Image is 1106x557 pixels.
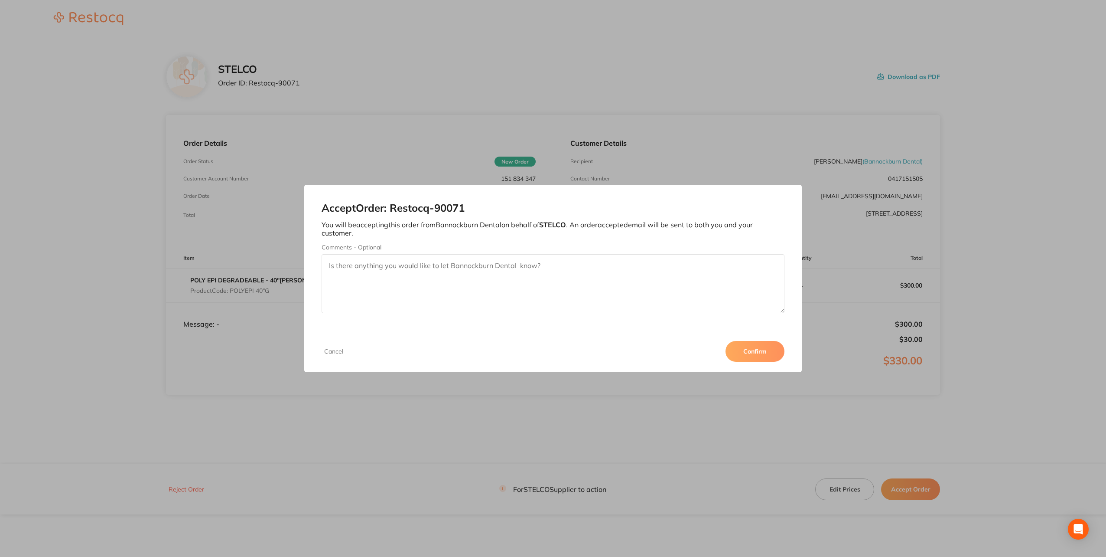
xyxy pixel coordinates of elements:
b: STELCO [539,220,566,229]
button: Cancel [322,347,346,355]
label: Comments - Optional [322,244,784,251]
div: Open Intercom Messenger [1068,519,1089,540]
button: Confirm [725,341,784,362]
h2: Accept Order: Restocq- 90071 [322,202,784,214]
p: You will be accepting this order from Bannockburn Dental on behalf of . An order accepted email w... [322,221,784,237]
